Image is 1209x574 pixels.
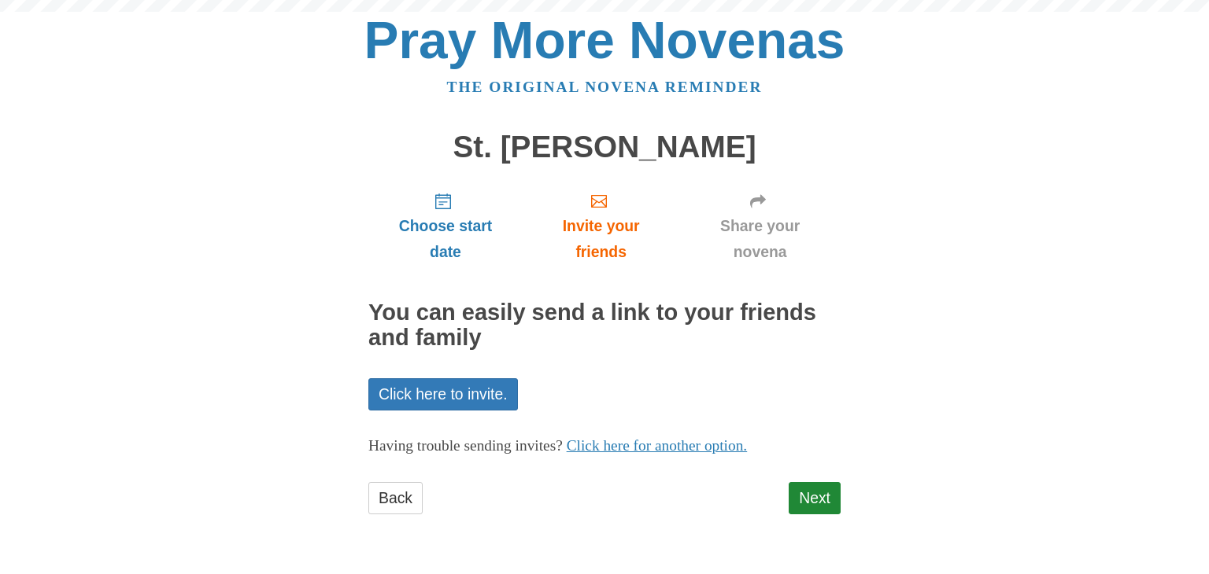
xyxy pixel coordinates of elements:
[368,437,563,454] span: Having trouble sending invites?
[447,79,763,95] a: The original novena reminder
[364,11,845,69] a: Pray More Novenas
[384,213,507,265] span: Choose start date
[368,300,841,351] h2: You can easily send a link to your friends and family
[523,179,679,273] a: Invite your friends
[368,378,518,410] a: Click here to invite.
[368,482,423,514] a: Back
[567,437,748,454] a: Click here for another option.
[789,482,841,514] a: Next
[679,179,841,273] a: Share your novena
[538,213,664,265] span: Invite your friends
[368,179,523,273] a: Choose start date
[368,131,841,164] h1: St. [PERSON_NAME]
[695,213,825,265] span: Share your novena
